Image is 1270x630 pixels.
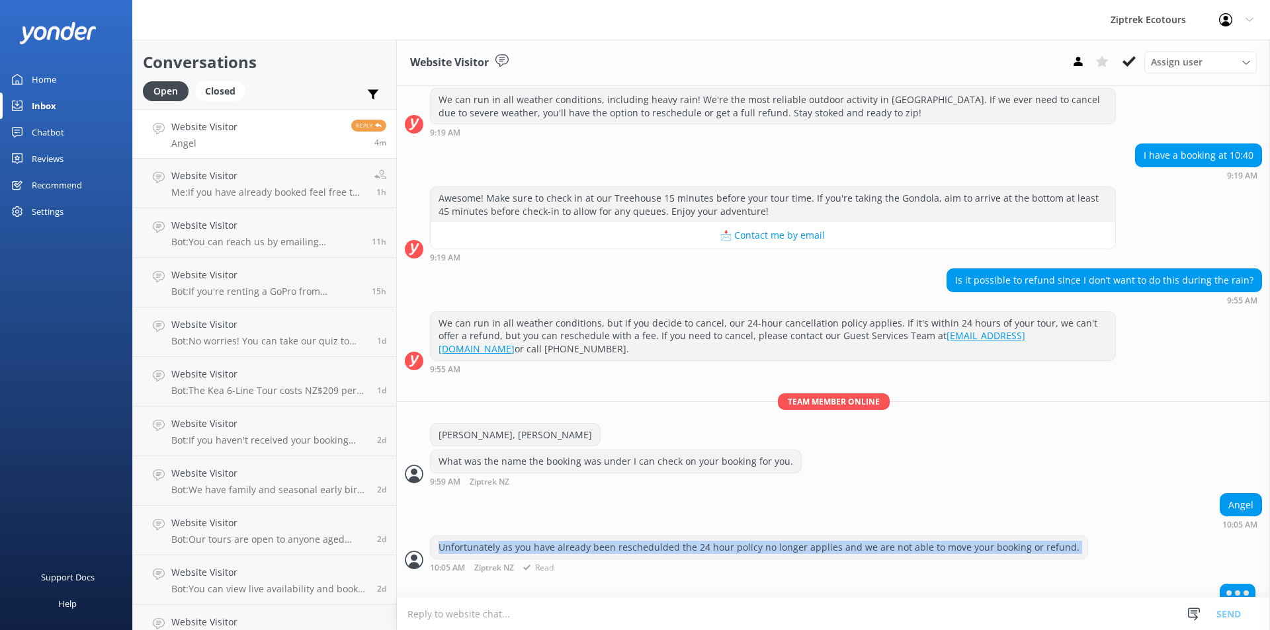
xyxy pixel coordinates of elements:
div: We can run in all weather conditions, including heavy rain! We're the most reliable outdoor activ... [431,89,1115,124]
span: 09:49pm 15-Aug-2025 (UTC +12:00) Pacific/Auckland [377,484,386,495]
strong: 9:19 AM [430,129,460,137]
div: 09:19am 18-Aug-2025 (UTC +12:00) Pacific/Auckland [430,253,1116,262]
span: Reply [351,120,386,132]
h4: Website Visitor [171,120,237,134]
p: Angel [171,138,237,149]
div: Assign User [1144,52,1257,73]
h4: Website Visitor [171,169,364,183]
p: Bot: You can view live availability and book your zipline tour online at [URL][DOMAIN_NAME]. [171,583,367,595]
span: 10:56pm 17-Aug-2025 (UTC +12:00) Pacific/Auckland [372,236,386,247]
strong: 9:59 AM [430,478,460,487]
div: Help [58,590,77,617]
span: 08:31am 18-Aug-2025 (UTC +12:00) Pacific/Auckland [376,186,386,198]
a: Website VisitorBot:We have family and seasonal early bird discounts available, and they can chang... [133,456,396,506]
div: Home [32,66,56,93]
h4: Website Visitor [171,367,367,381]
p: Bot: No worries! You can take our quiz to help choose the best zipline adventure for you at [URL]... [171,335,367,347]
div: 10:05am 18-Aug-2025 (UTC +12:00) Pacific/Auckland [430,563,1088,572]
div: What was the name the booking was under I can check on your booking for you. [431,450,801,473]
strong: 9:55 AM [1227,297,1257,305]
h3: Website Visitor [410,54,489,71]
p: Bot: If you're renting a GoPro from [GEOGRAPHIC_DATA], our staff will be happy to show you how to... [171,286,362,297]
div: Unfortunately as you have already been reschedulded the 24 hour policy no longer applies and we a... [431,536,1087,559]
strong: 9:19 AM [430,254,460,262]
div: 10:05am 18-Aug-2025 (UTC +12:00) Pacific/Auckland [1220,520,1262,529]
h4: Website Visitor [171,516,367,530]
span: 08:15pm 15-Aug-2025 (UTC +12:00) Pacific/Auckland [377,533,386,545]
a: Website VisitorMe:If you have already booked feel free to give us a call and we can let you know ... [133,159,396,208]
div: Is it possible to refund since I don’t want to do this during the rain? [947,269,1261,292]
a: Website VisitorBot:No worries! You can take our quiz to help choose the best zipline adventure fo... [133,307,396,357]
h2: Conversations [143,50,386,75]
p: Me: If you have already booked feel free to give us a call and we can let you know if this is con... [171,186,364,198]
div: Settings [32,198,63,225]
a: Website VisitorAngelReply4m [133,109,396,159]
div: Recommend [32,172,82,198]
div: I have a booking at 10:40 [1136,144,1261,167]
a: [EMAIL_ADDRESS][DOMAIN_NAME] [439,329,1025,355]
span: Read [519,564,554,572]
a: Website VisitorBot:If you haven't received your booking confirmation, please check your spam or p... [133,407,396,456]
strong: 10:05 AM [430,564,465,572]
div: Open [143,81,189,101]
div: Closed [195,81,245,101]
p: Bot: Our tours are open to anyone aged [DEMOGRAPHIC_DATA] and up! Kids aged [DEMOGRAPHIC_DATA] ne... [171,533,367,545]
span: Ziptrek NZ [474,564,514,572]
a: Website VisitorBot:If you're renting a GoPro from [GEOGRAPHIC_DATA], our staff will be happy to s... [133,258,396,307]
h4: Website Visitor [171,466,367,481]
a: Open [143,83,195,98]
div: Chatbot [32,119,64,145]
h4: Website Visitor [171,268,362,282]
div: 09:55am 18-Aug-2025 (UTC +12:00) Pacific/Auckland [947,295,1262,305]
div: [PERSON_NAME], [PERSON_NAME] [431,424,600,446]
p: Bot: If you haven't received your booking confirmation, please check your spam or promotions fold... [171,434,367,446]
img: yonder-white-logo.png [20,22,96,44]
span: 06:58pm 16-Aug-2025 (UTC +12:00) Pacific/Auckland [377,385,386,396]
div: 09:19am 18-Aug-2025 (UTC +12:00) Pacific/Auckland [1135,171,1262,180]
span: 10:05am 18-Aug-2025 (UTC +12:00) Pacific/Auckland [374,137,386,148]
span: Ziptrek NZ [470,478,509,487]
span: 06:20pm 17-Aug-2025 (UTC +12:00) Pacific/Auckland [372,286,386,297]
a: Website VisitorBot:Our tours are open to anyone aged [DEMOGRAPHIC_DATA] and up! Kids aged [DEMOGR... [133,506,396,555]
div: Angel [1220,494,1261,516]
span: Team member online [778,393,890,410]
a: Closed [195,83,252,98]
h4: Website Visitor [171,317,367,332]
h4: Website Visitor [171,218,362,233]
h4: Website Visitor [171,416,367,431]
p: Bot: We have family and seasonal early bird discounts available, and they can change throughout t... [171,484,367,496]
span: 01:28am 17-Aug-2025 (UTC +12:00) Pacific/Auckland [377,335,386,346]
div: Inbox [32,93,56,119]
button: 📩 Contact me by email [431,222,1115,249]
div: Reviews [32,145,63,172]
p: Bot: The Kea 6-Line Tour costs NZ$209 per adult and NZ$169 per youth (6-14 years). For 4 adults a... [171,385,367,397]
a: Website VisitorBot:The Kea 6-Line Tour costs NZ$209 per adult and NZ$169 per youth (6-14 years). ... [133,357,396,407]
span: Assign user [1151,55,1203,69]
h4: Website Visitor [171,615,367,629]
div: Awesome! Make sure to check in at our Treehouse 15 minutes before your tour time. If you're takin... [431,187,1115,222]
h4: Website Visitor [171,565,367,580]
div: We can run in all weather conditions, but if you decide to cancel, our 24-hour cancellation polic... [431,312,1115,360]
strong: 9:19 AM [1227,172,1257,180]
div: 09:55am 18-Aug-2025 (UTC +12:00) Pacific/Auckland [430,364,1116,374]
span: 10:58am 15-Aug-2025 (UTC +12:00) Pacific/Auckland [377,583,386,594]
a: Website VisitorBot:You can reach us by emailing [EMAIL_ADDRESS][DOMAIN_NAME]. We're here to help!11h [133,208,396,258]
p: Bot: You can reach us by emailing [EMAIL_ADDRESS][DOMAIN_NAME]. We're here to help! [171,236,362,248]
strong: 9:55 AM [430,366,460,374]
a: Website VisitorBot:You can view live availability and book your zipline tour online at [URL][DOMA... [133,555,396,605]
strong: 10:05 AM [1222,521,1257,529]
div: 09:19am 18-Aug-2025 (UTC +12:00) Pacific/Auckland [430,128,1116,137]
div: 09:59am 18-Aug-2025 (UTC +12:00) Pacific/Auckland [430,477,802,487]
span: 10:16pm 15-Aug-2025 (UTC +12:00) Pacific/Auckland [377,434,386,446]
div: Support Docs [41,564,95,590]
